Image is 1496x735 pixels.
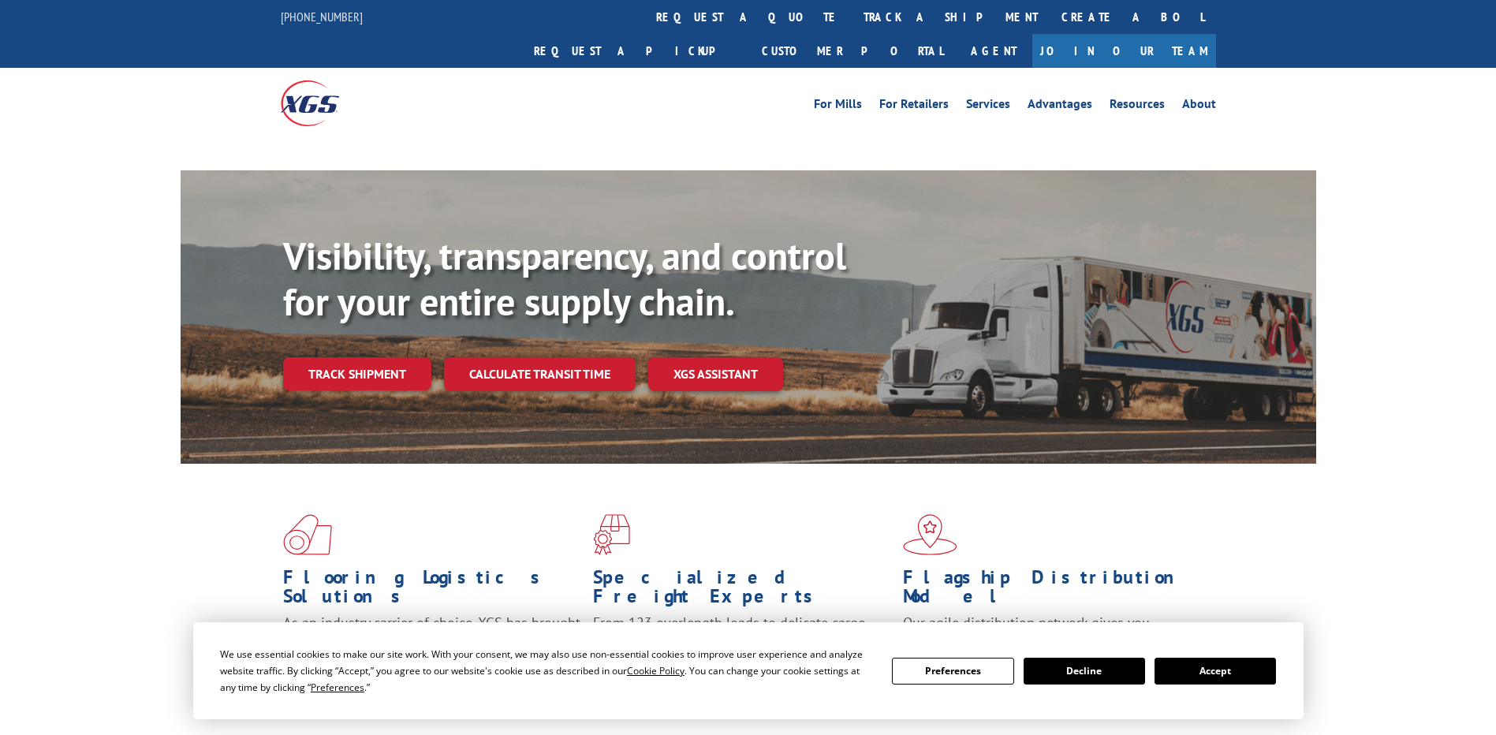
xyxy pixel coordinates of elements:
[311,681,364,694] span: Preferences
[903,514,957,555] img: xgs-icon-flagship-distribution-model-red
[1024,658,1145,685] button: Decline
[283,614,580,670] span: As an industry carrier of choice, XGS has brought innovation and dedication to flooring logistics...
[281,9,363,24] a: [PHONE_NUMBER]
[522,34,750,68] a: Request a pickup
[966,98,1010,115] a: Services
[593,614,891,684] p: From 123 overlength loads to delicate cargo, our experienced staff knows the best way to move you...
[1182,98,1216,115] a: About
[593,514,630,555] img: xgs-icon-focused-on-flooring-red
[648,357,783,391] a: XGS ASSISTANT
[283,568,581,614] h1: Flooring Logistics Solutions
[283,231,846,326] b: Visibility, transparency, and control for your entire supply chain.
[1028,98,1092,115] a: Advantages
[1110,98,1165,115] a: Resources
[892,658,1013,685] button: Preferences
[750,34,955,68] a: Customer Portal
[220,646,873,696] div: We use essential cookies to make our site work. With your consent, we may also use non-essential ...
[283,357,431,390] a: Track shipment
[444,357,636,391] a: Calculate transit time
[193,622,1304,719] div: Cookie Consent Prompt
[1032,34,1216,68] a: Join Our Team
[627,664,685,677] span: Cookie Policy
[814,98,862,115] a: For Mills
[879,98,949,115] a: For Retailers
[283,514,332,555] img: xgs-icon-total-supply-chain-intelligence-red
[1155,658,1276,685] button: Accept
[903,568,1201,614] h1: Flagship Distribution Model
[955,34,1032,68] a: Agent
[903,614,1193,651] span: Our agile distribution network gives you nationwide inventory management on demand.
[593,568,891,614] h1: Specialized Freight Experts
